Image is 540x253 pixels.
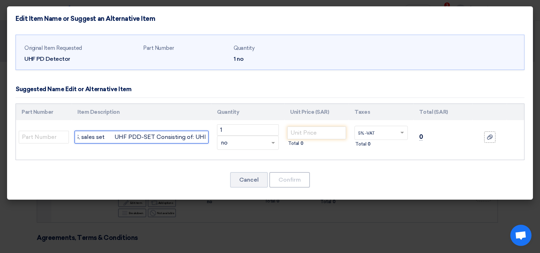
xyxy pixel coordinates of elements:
span: 0 [419,133,423,141]
th: Part Number [16,104,72,120]
a: Open chat [510,225,532,246]
div: Part Number [143,44,228,52]
button: Confirm [269,172,310,188]
th: Unit Price (SAR) [284,104,349,120]
ng-select: VAT [354,126,407,140]
h4: Edit Item Name or Suggest an Alternative Item [16,15,155,23]
span: Total [288,140,299,147]
span: 0 [368,141,371,148]
th: Item Description [72,104,211,120]
div: Suggested Name Edit or Alternative Item [16,85,131,94]
input: Add Item Description [75,131,209,143]
div: Original Item Requested [24,44,137,52]
th: Taxes [349,104,413,120]
span: no [221,139,228,147]
input: Unit Price [287,126,346,139]
div: 1 no [234,55,318,63]
div: UHF PD Detector [24,55,137,63]
th: Quantity [211,104,284,120]
div: Quantity [234,44,318,52]
span: Total [355,141,366,148]
th: Total (SAR) [413,104,472,120]
input: Part Number [19,131,69,143]
span: 0 [300,140,304,147]
button: Cancel [230,172,268,188]
input: RFQ_STEP1.ITEMS.2.AMOUNT_TITLE [217,124,279,136]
